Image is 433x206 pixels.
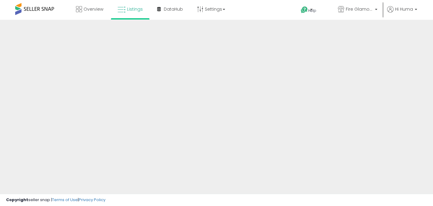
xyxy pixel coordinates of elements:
[84,6,103,12] span: Overview
[346,6,373,12] span: Fire Glamour-[GEOGRAPHIC_DATA]
[308,8,316,13] span: Help
[6,197,28,203] strong: Copyright
[79,197,105,203] a: Privacy Policy
[6,197,105,203] div: seller snap | |
[164,6,183,12] span: DataHub
[52,197,78,203] a: Terms of Use
[127,6,143,12] span: Listings
[301,6,308,14] i: Get Help
[395,6,413,12] span: Hi Huma
[296,2,328,20] a: Help
[387,6,417,20] a: Hi Huma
